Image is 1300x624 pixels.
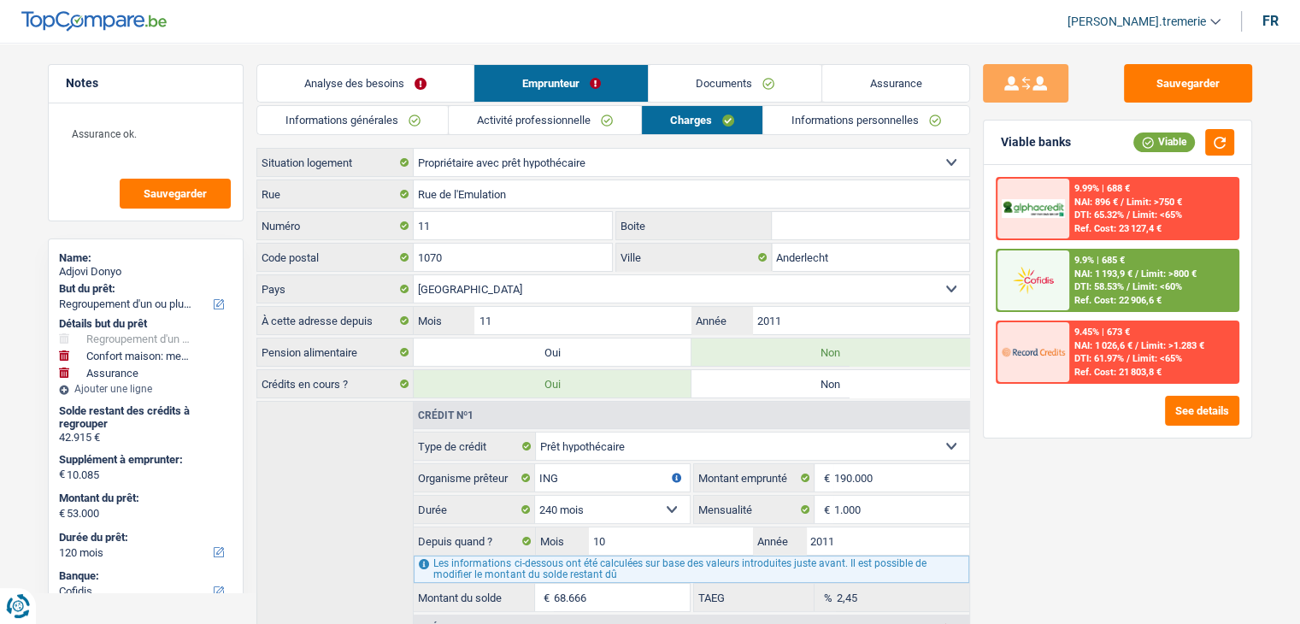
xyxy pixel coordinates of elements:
[257,307,414,334] label: À cette adresse depuis
[257,244,414,271] label: Code postal
[763,106,969,134] a: Informations personnelles
[414,496,535,523] label: Durée
[536,527,589,555] label: Mois
[59,507,65,521] span: €
[1135,340,1138,351] span: /
[59,468,65,481] span: €
[414,338,691,366] label: Oui
[414,584,535,611] label: Montant du solde
[806,527,969,555] input: AAAA
[691,370,969,397] label: Non
[1074,327,1130,338] div: 9.45% | 673 €
[59,265,232,279] div: Adjovi Donyo
[1262,13,1279,29] div: fr
[1141,268,1197,280] span: Limit: >800 €
[1121,197,1124,208] span: /
[752,307,968,334] input: AAAA
[257,106,449,134] a: Informations générales
[1132,281,1182,292] span: Limit: <60%
[691,307,752,334] label: Année
[1074,340,1132,351] span: NAI: 1 026,6 €
[1133,132,1195,151] div: Viable
[753,527,806,555] label: Année
[414,307,474,334] label: Mois
[815,496,833,523] span: €
[59,453,229,467] label: Supplément à emprunter:
[1165,396,1239,426] button: See details
[1074,183,1130,194] div: 9.99% | 688 €
[616,212,772,239] label: Boite
[414,410,478,421] div: Crédit nº1
[535,584,554,611] span: €
[66,76,226,91] h5: Notes
[1001,135,1071,150] div: Viable banks
[21,11,167,32] img: TopCompare Logo
[1054,8,1221,36] a: [PERSON_NAME].tremerie
[1074,255,1125,266] div: 9.9% | 685 €
[694,496,815,523] label: Mensualité
[144,188,207,199] span: Sauvegarder
[59,492,229,505] label: Montant du prêt:
[1002,336,1065,368] img: Record Credits
[1074,268,1132,280] span: NAI: 1 193,9 €
[1002,199,1065,219] img: AlphaCredit
[1135,268,1138,280] span: /
[414,433,536,460] label: Type de crédit
[414,556,968,583] div: Les informations ci-dessous ont été calculées sur base des valeurs introduites juste avant. Il es...
[59,317,232,331] div: Détails but du prêt
[1126,197,1182,208] span: Limit: >750 €
[59,383,232,395] div: Ajouter une ligne
[815,584,836,611] span: %
[1074,295,1162,306] div: Ref. Cost: 22 906,6 €
[59,404,232,431] div: Solde restant des crédits à regrouper
[1074,353,1124,364] span: DTI: 61.97%
[59,531,229,545] label: Durée du prêt:
[1074,223,1162,234] div: Ref. Cost: 23 127,4 €
[1132,353,1182,364] span: Limit: <65%
[257,149,414,176] label: Situation logement
[1074,367,1162,378] div: Ref. Cost: 21 803,8 €
[1002,264,1065,296] img: Cofidis
[589,527,752,555] input: MM
[59,282,229,296] label: But du prêt:
[691,338,969,366] label: Non
[257,65,474,102] a: Analyse des besoins
[1074,209,1124,221] span: DTI: 65.32%
[1124,64,1252,103] button: Sauvegarder
[257,338,414,366] label: Pension alimentaire
[414,370,691,397] label: Oui
[449,106,641,134] a: Activité professionnelle
[474,307,691,334] input: MM
[822,65,969,102] a: Assurance
[1126,353,1130,364] span: /
[1141,340,1204,351] span: Limit: >1.283 €
[1132,209,1182,221] span: Limit: <65%
[642,106,762,134] a: Charges
[59,251,232,265] div: Name:
[257,212,414,239] label: Numéro
[1074,281,1124,292] span: DTI: 58.53%
[815,464,833,492] span: €
[474,65,648,102] a: Emprunteur
[59,431,232,444] div: 42.915 €
[1068,15,1206,29] span: [PERSON_NAME].tremerie
[1074,197,1118,208] span: NAI: 896 €
[414,464,535,492] label: Organisme prêteur
[616,244,772,271] label: Ville
[59,569,229,583] label: Banque:
[1126,281,1130,292] span: /
[257,370,414,397] label: Crédits en cours ?
[694,584,815,611] label: TAEG
[414,527,536,555] label: Depuis quand ?
[649,65,822,102] a: Documents
[257,180,414,208] label: Rue
[120,179,231,209] button: Sauvegarder
[1126,209,1130,221] span: /
[257,275,414,303] label: Pays
[694,464,815,492] label: Montant emprunté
